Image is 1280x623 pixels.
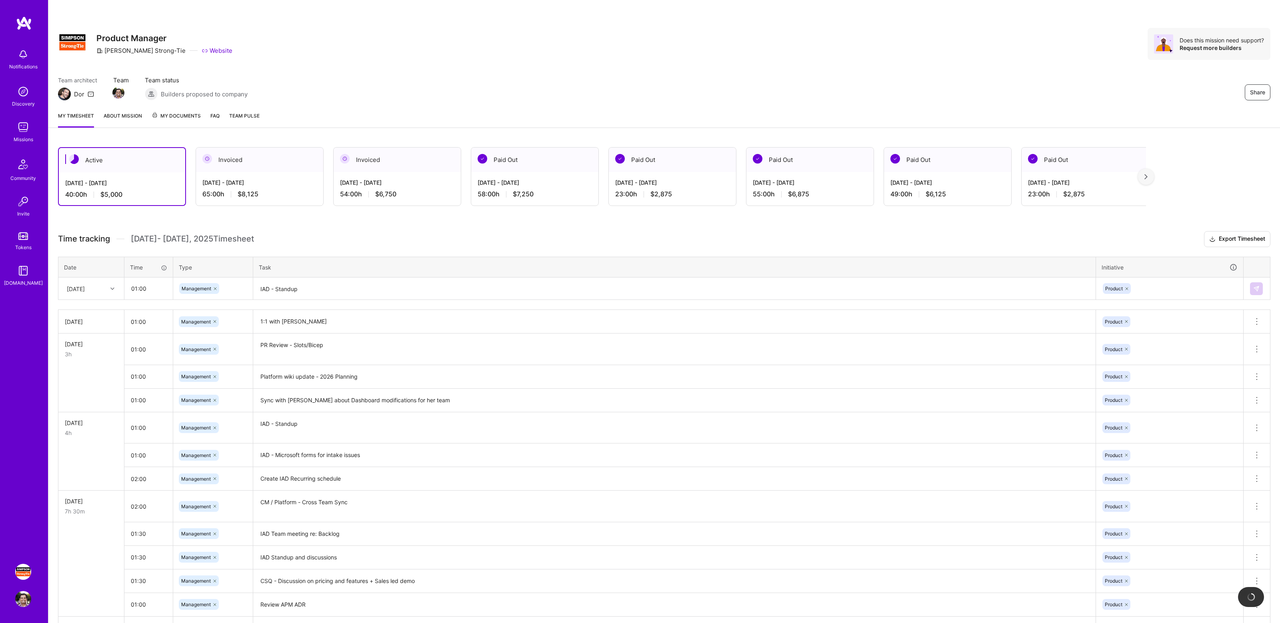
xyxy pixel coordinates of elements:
span: Team Pulse [229,113,260,119]
input: HH:MM [124,496,173,517]
i: icon Mail [88,91,94,97]
a: Simpson Strong-Tie: Product Manager [13,564,33,580]
img: logo [16,16,32,30]
input: HH:MM [124,366,173,387]
div: Request more builders [1180,44,1264,52]
img: bell [15,46,31,62]
div: Paid Out [471,148,598,172]
button: Share [1245,84,1270,100]
textarea: Review APM ADR [254,594,1095,616]
span: [DATE] - [DATE] , 2025 Timesheet [131,234,254,244]
img: Community [14,155,33,174]
span: My Documents [152,112,201,120]
div: 23:00 h [615,190,730,198]
div: 4h [65,429,118,437]
div: Notifications [9,62,38,71]
span: $2,875 [650,190,672,198]
img: Submit [1253,286,1260,292]
span: $6,875 [788,190,809,198]
span: Team architect [58,76,97,84]
span: Product [1105,601,1122,607]
textarea: IAD Standup and discussions [254,547,1095,569]
input: HH:MM [124,594,173,615]
div: [DATE] - [DATE] [1028,178,1142,187]
div: 49:00 h [890,190,1005,198]
span: Product [1105,373,1122,379]
a: Team Pulse [229,112,260,128]
img: Paid Out [615,154,625,164]
img: Team Member Avatar [112,87,124,99]
a: User Avatar [13,591,33,607]
i: icon Download [1209,235,1216,244]
a: Website [202,46,232,55]
span: Product [1105,452,1122,458]
button: Export Timesheet [1204,231,1270,247]
div: [DATE] [65,419,118,427]
span: Management [181,578,211,584]
textarea: IAD - Microsoft forms for intake issues [254,444,1095,466]
textarea: Sync with [PERSON_NAME] about Dashboard modifications for her team [254,389,1095,411]
input: HH:MM [124,570,173,591]
a: My timesheet [58,112,94,128]
div: 7h 30m [65,507,118,515]
th: Type [173,257,253,278]
img: right [1144,174,1148,180]
span: Management [181,425,211,431]
a: My Documents [152,112,201,128]
div: null [1250,282,1264,295]
div: [DATE] [65,497,118,505]
div: Paid Out [609,148,736,172]
span: Management [181,373,211,379]
div: Paid Out [746,148,874,172]
i: icon CompanyGray [96,48,103,54]
img: Paid Out [890,154,900,164]
input: HH:MM [124,445,173,466]
div: Does this mission need support? [1180,36,1264,44]
textarea: IAD - Standup [254,413,1095,443]
div: Invoiced [334,148,461,172]
img: Simpson Strong-Tie: Product Manager [15,564,31,580]
img: Invite [15,194,31,210]
a: FAQ [210,112,220,128]
img: discovery [15,84,31,100]
img: Avatar [1154,34,1173,54]
span: Management [181,346,211,352]
textarea: IAD - Standup [254,278,1095,300]
span: Builders proposed to company [161,90,248,98]
span: Product [1105,476,1122,482]
div: Active [59,148,185,172]
div: Tokens [15,243,32,252]
input: HH:MM [124,311,173,332]
div: [DATE] [65,340,118,348]
span: Management [182,286,211,292]
span: $5,000 [100,190,122,199]
img: Paid Out [1028,154,1038,164]
span: Time tracking [58,234,110,244]
div: 65:00 h [202,190,317,198]
div: 23:00 h [1028,190,1142,198]
div: [DATE] [67,284,85,293]
img: loading [1247,593,1256,601]
span: $8,125 [238,190,258,198]
span: Team [113,76,129,84]
a: About Mission [104,112,142,128]
span: Management [181,601,211,607]
h3: Product Manager [96,33,232,43]
input: HH:MM [124,417,173,438]
div: [DATE] - [DATE] [615,178,730,187]
span: Product [1105,425,1122,431]
img: Builders proposed to company [145,88,158,100]
input: HH:MM [125,278,172,299]
textarea: PR Review - Slots/Bicep [254,334,1095,364]
div: [PERSON_NAME] Strong-Tie [96,46,186,55]
div: [DATE] - [DATE] [753,178,867,187]
span: Team status [145,76,248,84]
div: Discovery [12,100,35,108]
textarea: Platform wiki update - 2026 Planning [254,366,1095,388]
div: [DATE] [65,317,118,326]
span: $6,125 [926,190,946,198]
span: Management [181,452,211,458]
span: Product [1105,319,1122,325]
div: 58:00 h [478,190,592,198]
textarea: Create IAD Recurring schedule [254,468,1095,490]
